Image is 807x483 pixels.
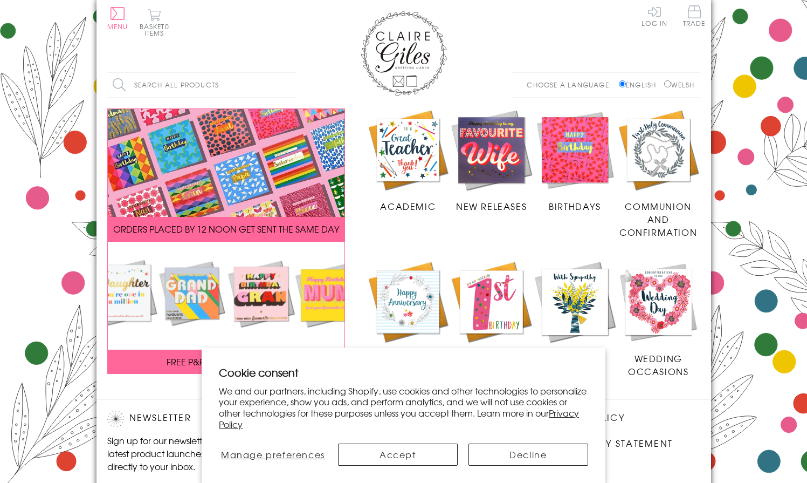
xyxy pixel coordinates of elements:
a: Anniversary [367,260,450,365]
span: Birthdays [549,200,601,213]
input: Search [285,73,296,97]
span: Manage preferences [221,448,325,461]
p: Choose a language: [527,80,617,90]
span: Trade [683,5,706,26]
span: Menu [107,22,128,31]
span: New Releases [456,200,527,213]
img: Claire Giles Greetings Cards [361,11,447,96]
a: Log In [642,5,667,26]
a: Age Cards [450,260,533,365]
p: We and our partners, including Shopify, use cookies and other technologies to personalize your ex... [219,385,588,430]
a: Accessibility Statement [539,437,673,451]
a: New Releases [450,108,533,213]
button: Basket0 items [140,9,169,36]
h2: Cookie consent [219,365,588,380]
input: Search all products [107,73,296,97]
a: Sympathy [533,260,617,365]
label: English [619,80,661,90]
a: Birthdays [533,108,617,213]
button: Accept [338,444,458,466]
a: Trade [683,5,706,29]
button: Menu [107,7,128,30]
p: Sign up for our newsletter to receive the latest product launches, news and offers directly to yo... [107,434,291,473]
span: Academic [380,200,436,213]
span: Communion and Confirmation [619,200,697,239]
span: Wedding Occasions [628,352,688,378]
span: FREE P&P ON ALL UK ORDERS [167,355,285,368]
a: Academic [367,108,450,213]
a: Wedding Occasions [617,260,700,378]
span: 0 items [144,22,169,38]
button: Manage preferences [219,444,327,466]
h2: Newsletter [107,411,291,427]
button: Decline [468,444,588,466]
span: ORDERS PLACED BY 12 NOON GET SENT THE SAME DAY [113,222,339,235]
a: Privacy Policy [219,406,579,431]
a: Communion and Confirmation [617,108,700,239]
input: Welsh [664,80,671,87]
label: Welsh [664,80,695,90]
input: English [619,80,626,87]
